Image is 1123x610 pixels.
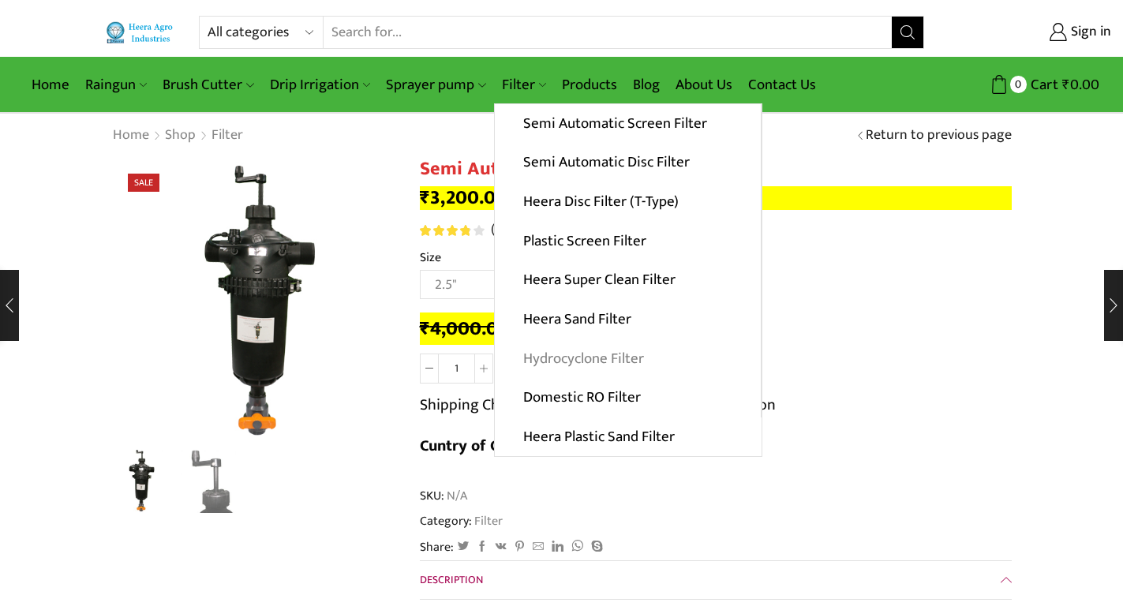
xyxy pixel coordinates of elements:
[940,70,1099,99] a: 0 Cart ₹0.00
[420,312,430,345] span: ₹
[420,312,510,345] bdi: 4,000.00
[128,174,159,192] span: Sale
[378,66,493,103] a: Sprayer pump
[112,158,396,442] div: 1 / 2
[439,354,474,384] input: Product quantity
[495,378,761,417] a: Domestic RO Filter
[494,66,554,103] a: Filter
[108,447,174,513] img: Semi Automatic Screen Filter
[262,66,378,103] a: Drip Irrigation
[420,182,507,214] bdi: 3,200.00
[164,125,197,146] a: Shop
[420,249,441,267] label: Size
[1062,73,1070,97] span: ₹
[1010,76,1027,92] span: 0
[1067,22,1111,43] span: Sign in
[77,66,155,103] a: Raingun
[495,417,762,457] a: Heera Plastic Sand Filter
[554,66,625,103] a: Products
[472,511,503,531] a: Filter
[495,260,761,300] a: Heera Super Clean Filter
[155,66,261,103] a: Brush Cutter
[491,220,616,241] a: (12customer reviews)
[668,66,740,103] a: About Us
[892,17,923,48] button: Search button
[444,487,467,505] span: N/A
[420,538,454,556] span: Share:
[495,182,761,222] a: Heera Disc Filter (T-Type)
[108,450,174,513] li: 1 / 2
[420,512,503,530] span: Category:
[625,66,668,103] a: Blog
[1062,73,1099,97] bdi: 0.00
[495,300,761,339] a: Heera Sand Filter
[420,225,487,236] span: 12
[1027,74,1058,95] span: Cart
[324,17,891,48] input: Search for...
[420,225,470,236] span: Rated out of 5 based on customer ratings
[420,392,776,417] p: Shipping Charges are extra, Depends on your Location
[420,487,1012,505] span: SKU:
[740,66,824,103] a: Contact Us
[181,450,246,513] li: 2 / 2
[181,450,246,515] a: 2
[420,186,1012,210] p: –
[420,571,483,589] span: Description
[420,225,484,236] div: Rated 3.92 out of 5
[495,339,761,378] a: Hydrocyclone Filter
[495,221,761,260] a: Plastic Screen Filter
[495,143,761,182] a: Semi Automatic Disc Filter
[948,18,1111,47] a: Sign in
[495,104,761,144] a: Semi Automatic Screen Filter
[24,66,77,103] a: Home
[420,182,430,214] span: ₹
[211,125,244,146] a: Filter
[112,125,150,146] a: Home
[420,561,1012,599] a: Description
[112,125,244,146] nav: Breadcrumb
[420,432,683,459] b: Cuntry of Origin [GEOGRAPHIC_DATA]
[866,125,1012,146] a: Return to previous page
[420,158,1012,181] h1: Semi Automatic Screen Filter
